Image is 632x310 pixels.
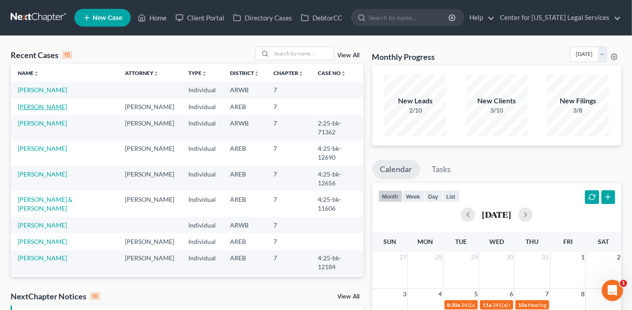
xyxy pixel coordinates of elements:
[473,289,479,299] span: 5
[492,302,620,308] span: 341(a) meeting for [PERSON_NAME] [PERSON_NAME]
[118,98,181,115] td: [PERSON_NAME]
[273,70,304,76] a: Chapterunfold_more
[418,238,433,245] span: Mon
[547,106,609,115] div: 3/8
[495,10,621,26] a: Center for [US_STATE] Legal Services
[18,103,67,110] a: [PERSON_NAME]
[318,70,346,76] a: Case Nounfold_more
[311,250,363,275] td: 4:25-bk-12184
[466,96,528,106] div: New Clients
[230,70,259,76] a: Districtunfold_more
[34,71,39,76] i: unfold_more
[338,294,360,300] a: View All
[466,106,528,115] div: 3/10
[223,217,266,233] td: ARWB
[125,70,159,76] a: Attorneyunfold_more
[118,141,181,166] td: [PERSON_NAME]
[266,233,311,250] td: 7
[378,190,402,202] button: month
[372,51,435,62] h3: Monthly Progress
[18,221,67,229] a: [PERSON_NAME]
[188,70,207,76] a: Typeunfold_more
[528,302,597,308] span: Hearing for [PERSON_NAME]
[202,71,207,76] i: unfold_more
[223,233,266,250] td: AREB
[311,115,363,140] td: 2:25-bk-71362
[266,217,311,233] td: 7
[425,190,443,202] button: day
[311,166,363,191] td: 4:25-bk-12656
[223,141,266,166] td: AREB
[266,191,311,216] td: 7
[223,191,266,216] td: AREB
[443,190,460,202] button: list
[181,82,223,98] td: Individual
[272,47,334,60] input: Search by name...
[229,10,296,26] a: Directory Cases
[181,250,223,275] td: Individual
[298,71,304,76] i: unfold_more
[547,96,609,106] div: New Filings
[602,280,623,301] iframe: Intercom live chat
[118,275,181,292] td: [PERSON_NAME]
[311,141,363,166] td: 4:25-bk-12690
[266,82,311,98] td: 7
[266,250,311,275] td: 7
[18,70,39,76] a: Nameunfold_more
[518,302,527,308] span: 10a
[181,217,223,233] td: Individual
[181,166,223,191] td: Individual
[311,275,363,292] td: 24-10214
[482,210,511,219] h2: [DATE]
[505,252,514,263] span: 30
[545,289,550,299] span: 7
[434,252,443,263] span: 28
[296,10,347,26] a: DebtorCC
[223,98,266,115] td: AREB
[541,252,550,263] span: 31
[489,238,504,245] span: Wed
[18,170,67,178] a: [PERSON_NAME]
[118,233,181,250] td: [PERSON_NAME]
[266,166,311,191] td: 7
[11,50,72,60] div: Recent Cases
[266,141,311,166] td: 7
[580,252,585,263] span: 1
[18,119,67,127] a: [PERSON_NAME]
[509,289,514,299] span: 6
[118,166,181,191] td: [PERSON_NAME]
[181,275,223,292] td: Individual
[526,238,539,245] span: Thu
[93,15,122,21] span: New Case
[223,275,266,292] td: AREB
[369,9,450,26] input: Search by name...
[461,302,547,308] span: 341(a) meeting for [PERSON_NAME]
[181,233,223,250] td: Individual
[181,141,223,166] td: Individual
[311,191,363,216] td: 4:25-bk-11606
[424,160,459,179] a: Tasks
[62,51,72,59] div: 15
[118,115,181,140] td: [PERSON_NAME]
[402,190,425,202] button: week
[254,71,259,76] i: unfold_more
[223,166,266,191] td: AREB
[171,10,229,26] a: Client Portal
[384,96,446,106] div: New Leads
[18,196,73,212] a: [PERSON_NAME] & [PERSON_NAME]
[181,115,223,140] td: Individual
[118,191,181,216] td: [PERSON_NAME]
[438,289,443,299] span: 4
[11,291,100,302] div: NextChapter Notices
[620,280,627,287] span: 1
[483,302,492,308] span: 11a
[223,82,266,98] td: ARWB
[266,115,311,140] td: 7
[470,252,479,263] span: 29
[18,86,67,94] a: [PERSON_NAME]
[455,238,467,245] span: Tue
[90,292,100,300] div: 10
[18,254,67,262] a: [PERSON_NAME]
[18,238,67,245] a: [PERSON_NAME]
[266,98,311,115] td: 7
